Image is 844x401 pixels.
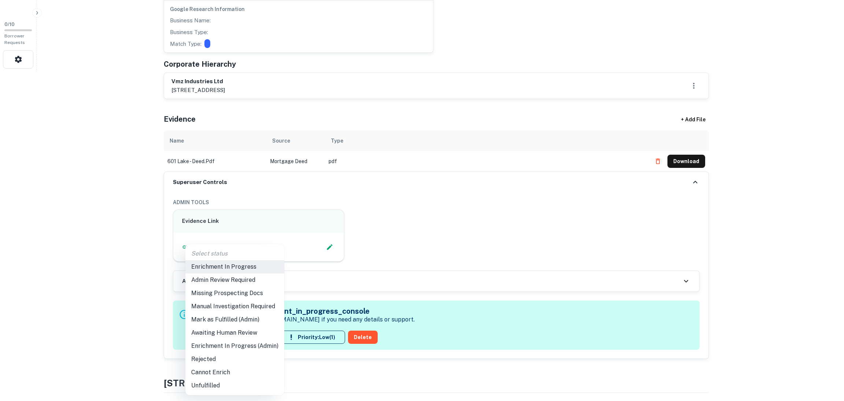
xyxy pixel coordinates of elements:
[185,353,284,366] li: Rejected
[185,287,284,300] li: Missing Prospecting Docs
[185,260,284,273] li: Enrichment In Progress
[185,273,284,287] li: Admin Review Required
[185,313,284,326] li: Mark as Fulfilled (Admin)
[185,339,284,353] li: Enrichment In Progress (Admin)
[185,300,284,313] li: Manual Investigation Required
[185,379,284,392] li: Unfulfilled
[807,342,844,378] iframe: Chat Widget
[185,326,284,339] li: Awaiting Human Review
[185,366,284,379] li: Cannot Enrich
